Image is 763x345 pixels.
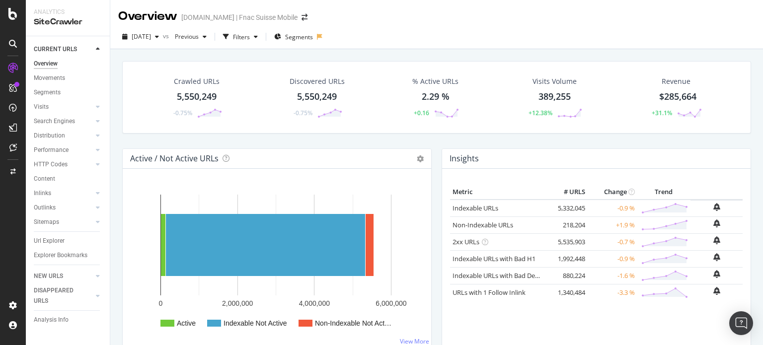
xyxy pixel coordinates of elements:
[637,185,690,200] th: Trend
[588,216,637,233] td: +1.9 %
[713,253,720,261] div: bell-plus
[414,109,429,117] div: +0.16
[34,188,93,199] a: Inlinks
[285,33,313,41] span: Segments
[713,219,720,227] div: bell-plus
[34,236,103,246] a: Url Explorer
[34,145,69,155] div: Performance
[299,299,330,307] text: 4,000,000
[453,288,526,297] a: URLs with 1 Follow Inlink
[159,299,163,307] text: 0
[34,16,102,28] div: SiteCrawler
[450,185,548,200] th: Metric
[297,90,337,103] div: 5,550,249
[34,271,93,281] a: NEW URLS
[548,216,588,233] td: 218,204
[130,152,219,165] h4: Active / Not Active URLs
[34,8,102,16] div: Analytics
[34,236,65,246] div: Url Explorer
[34,73,103,83] a: Movements
[233,33,250,41] div: Filters
[34,102,93,112] a: Visits
[548,185,588,200] th: # URLS
[34,315,69,325] div: Analysis Info
[713,287,720,295] div: bell-plus
[171,32,199,41] span: Previous
[729,311,753,335] div: Open Intercom Messenger
[713,203,720,211] div: bell-plus
[412,76,458,86] div: % Active URLs
[713,236,720,244] div: bell-plus
[588,284,637,301] td: -3.3 %
[174,76,220,86] div: Crawled URLs
[302,14,307,21] div: arrow-right-arrow-left
[538,90,571,103] div: 389,255
[422,90,450,103] div: 2.29 %
[453,237,479,246] a: 2xx URLs
[219,29,262,45] button: Filters
[548,233,588,250] td: 5,535,903
[34,217,59,227] div: Sitemaps
[131,185,419,340] svg: A chart.
[270,29,317,45] button: Segments
[34,87,61,98] div: Segments
[34,59,103,69] a: Overview
[548,200,588,217] td: 5,332,045
[588,233,637,250] td: -0.7 %
[417,155,424,162] i: Options
[34,44,93,55] a: CURRENT URLS
[34,116,75,127] div: Search Engines
[662,76,690,86] span: Revenue
[548,250,588,267] td: 1,992,448
[34,250,87,261] div: Explorer Bookmarks
[173,109,192,117] div: -0.75%
[34,73,65,83] div: Movements
[34,188,51,199] div: Inlinks
[34,174,55,184] div: Content
[294,109,312,117] div: -0.75%
[588,185,637,200] th: Change
[376,299,406,307] text: 6,000,000
[34,116,93,127] a: Search Engines
[34,159,93,170] a: HTTP Codes
[652,109,672,117] div: +31.1%
[163,32,171,40] span: vs
[34,285,93,306] a: DISAPPEARED URLS
[548,284,588,301] td: 1,340,484
[34,271,63,281] div: NEW URLS
[222,299,253,307] text: 2,000,000
[713,270,720,278] div: bell-plus
[533,76,577,86] div: Visits Volume
[453,254,535,263] a: Indexable URLs with Bad H1
[453,271,561,280] a: Indexable URLs with Bad Description
[171,29,211,45] button: Previous
[181,12,298,22] div: [DOMAIN_NAME] | Fnac Suisse Mobile
[132,32,151,41] span: 2025 Aug. 31st
[453,220,513,229] a: Non-Indexable URLs
[34,102,49,112] div: Visits
[588,267,637,284] td: -1.6 %
[34,159,68,170] div: HTTP Codes
[34,131,65,141] div: Distribution
[224,319,287,327] text: Indexable Not Active
[588,200,637,217] td: -0.9 %
[177,90,217,103] div: 5,550,249
[34,59,58,69] div: Overview
[34,145,93,155] a: Performance
[34,203,93,213] a: Outlinks
[118,8,177,25] div: Overview
[290,76,345,86] div: Discovered URLs
[34,315,103,325] a: Analysis Info
[34,44,77,55] div: CURRENT URLS
[659,90,696,102] span: $285,664
[34,203,56,213] div: Outlinks
[315,319,391,327] text: Non-Indexable Not Act…
[118,29,163,45] button: [DATE]
[453,204,498,212] a: Indexable URLs
[34,131,93,141] a: Distribution
[34,250,103,261] a: Explorer Bookmarks
[450,152,479,165] h4: Insights
[34,217,93,227] a: Sitemaps
[34,174,103,184] a: Content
